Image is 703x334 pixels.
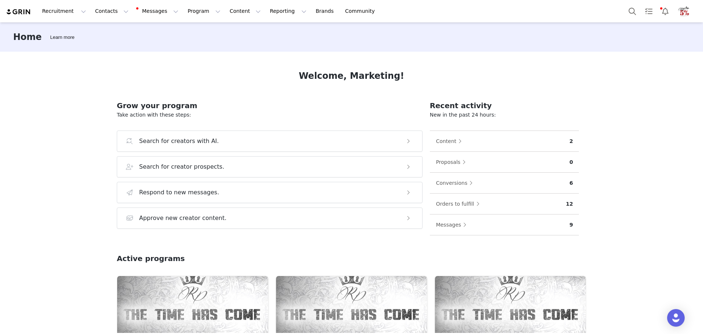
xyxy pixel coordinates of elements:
h2: Grow your program [117,100,423,111]
p: 6 [569,179,573,187]
button: Search [624,3,640,19]
h3: Search for creator prospects. [139,162,224,171]
button: Approve new creator content. [117,208,423,229]
button: Messages [133,3,183,19]
h3: Home [13,30,42,44]
button: Messages [436,219,470,231]
img: grin logo [6,8,31,15]
h1: Welcome, Marketing! [299,69,404,82]
h3: Approve new creator content. [139,214,227,223]
button: Program [183,3,225,19]
button: Respond to new messages. [117,182,423,203]
button: Orders to fulfill [436,198,483,210]
h2: Recent activity [430,100,579,111]
button: Contacts [91,3,133,19]
p: 2 [569,137,573,145]
button: Profile [674,5,697,17]
button: Search for creator prospects. [117,156,423,177]
button: Search for creators with AI. [117,131,423,152]
button: Proposals [436,156,470,168]
button: Conversions [436,177,477,189]
h3: Respond to new messages. [139,188,219,197]
button: Notifications [657,3,673,19]
button: Content [225,3,265,19]
h2: Active programs [117,253,185,264]
p: 9 [569,221,573,229]
p: New in the past 24 hours: [430,111,579,119]
p: 12 [566,200,573,208]
button: Recruitment [38,3,90,19]
h3: Search for creators with AI. [139,137,219,146]
a: Brands [311,3,340,19]
img: f0f079bf-debe-408b-b77c-d1f09fb05a84.png [678,5,690,17]
a: Community [341,3,383,19]
a: Tasks [641,3,657,19]
div: Open Intercom Messenger [667,309,685,327]
div: Tooltip anchor [49,34,76,41]
p: 0 [569,158,573,166]
button: Reporting [265,3,311,19]
button: Content [436,135,466,147]
p: Take action with these steps: [117,111,423,119]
